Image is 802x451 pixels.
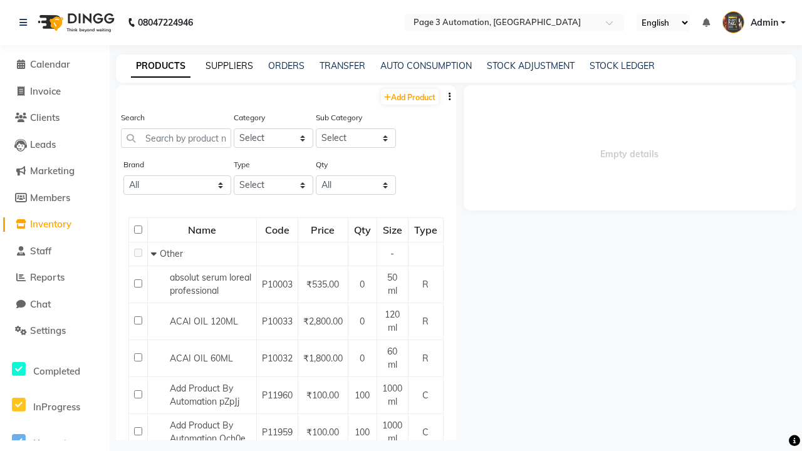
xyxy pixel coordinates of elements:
span: R [422,316,429,327]
a: AUTO CONSUMPTION [380,60,472,71]
a: Calendar [3,58,107,72]
a: Inventory [3,217,107,232]
div: Name [148,219,256,241]
span: Staff [30,245,51,257]
b: 08047224946 [138,5,193,40]
span: 120 ml [385,309,400,333]
span: ₹100.00 [306,390,339,401]
a: TRANSFER [320,60,365,71]
div: Type [409,219,442,241]
span: C [422,427,429,438]
span: P10032 [262,353,293,364]
span: 1000 ml [382,383,402,407]
span: P10033 [262,316,293,327]
a: Clients [3,111,107,125]
label: Type [234,159,250,170]
a: Members [3,191,107,205]
span: 1000 ml [382,420,402,444]
span: 50 ml [387,272,397,296]
a: ORDERS [268,60,305,71]
a: Leads [3,138,107,152]
span: ACAI OIL 120ML [170,316,238,327]
span: 0 [360,353,365,364]
a: Invoice [3,85,107,99]
span: Inventory [30,218,71,230]
label: Sub Category [316,112,362,123]
span: ₹535.00 [306,279,339,290]
span: Chat [30,298,51,310]
a: Marketing [3,164,107,179]
span: R [422,353,429,364]
span: Settings [30,324,66,336]
div: Qty [349,219,376,241]
span: Upcoming [33,437,78,449]
span: Calendar [30,58,70,70]
span: InProgress [33,401,80,413]
div: Code [258,219,297,241]
span: Marketing [30,165,75,177]
span: Reports [30,271,65,283]
span: ACAI OIL 60ML [170,353,233,364]
span: - [390,248,394,259]
a: Chat [3,298,107,312]
label: Category [234,112,265,123]
span: ₹2,800.00 [303,316,343,327]
span: Add Product By Automation pZpJj [170,383,239,407]
span: Members [30,192,70,204]
span: Collapse Row [151,248,160,259]
span: Leads [30,138,56,150]
span: Invoice [30,85,61,97]
img: Admin [722,11,744,33]
span: Other [160,248,183,259]
a: Settings [3,324,107,338]
a: STOCK ADJUSTMENT [487,60,575,71]
span: P10003 [262,279,293,290]
span: Add Product By Automation Qch0e [170,420,246,444]
a: SUPPLIERS [206,60,253,71]
span: C [422,390,429,401]
span: Empty details [464,85,796,210]
label: Qty [316,159,328,170]
span: Admin [751,16,778,29]
a: STOCK LEDGER [590,60,655,71]
a: PRODUCTS [131,55,190,78]
span: P11959 [262,427,293,438]
span: 60 ml [387,346,397,370]
span: ₹100.00 [306,427,339,438]
span: Clients [30,111,60,123]
input: Search by product name or code [121,128,231,148]
span: absolut serum loreal professional [170,272,251,296]
a: Reports [3,271,107,285]
span: P11960 [262,390,293,401]
span: 100 [355,427,370,438]
a: Add Product [381,89,439,105]
span: 0 [360,279,365,290]
a: Staff [3,244,107,259]
span: ₹1,800.00 [303,353,343,364]
div: Price [299,219,347,241]
span: R [422,279,429,290]
label: Brand [123,159,144,170]
span: 100 [355,390,370,401]
div: Size [378,219,407,241]
span: 0 [360,316,365,327]
span: Completed [33,365,80,377]
img: logo [32,5,118,40]
label: Search [121,112,145,123]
